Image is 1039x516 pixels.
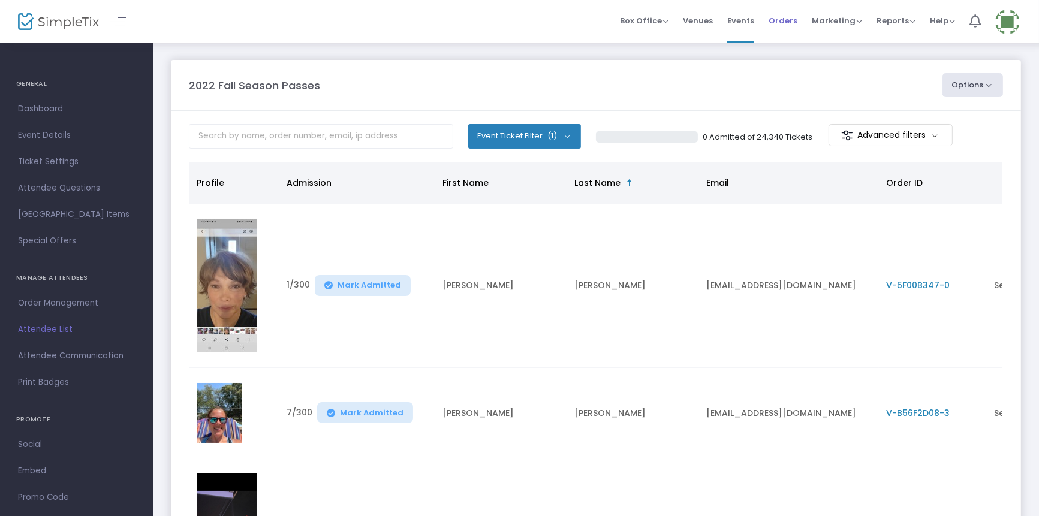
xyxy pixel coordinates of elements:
th: Profile [189,162,279,204]
td: [EMAIL_ADDRESS][DOMAIN_NAME] [699,204,879,368]
span: Marketing [812,15,862,26]
span: Order Management [18,295,135,311]
td: [PERSON_NAME] [567,204,699,368]
img: Attendee profile image [197,383,242,443]
span: Email [706,177,729,189]
button: Event Ticket Filter(1) [468,124,581,148]
h4: PROMOTE [16,408,137,431]
span: Dashboard [18,101,135,117]
span: Attendee Communication [18,348,135,364]
span: Attendee List [18,322,135,337]
img: filter [841,129,853,141]
span: [GEOGRAPHIC_DATA] Items [18,207,135,222]
h4: MANAGE ATTENDEES [16,266,137,290]
span: Mark Admitted [340,408,403,418]
button: Options [942,73,1004,97]
m-button: Advanced filters [829,124,953,146]
span: Special Offers [18,233,135,249]
span: Box Office [620,15,668,26]
span: 7/300 [287,406,312,424]
span: (1) [547,131,557,141]
input: Search by name, order number, email, ip address [189,124,453,149]
span: V-B56F2D08-3 [886,407,950,419]
span: Reports [877,15,915,26]
span: Event Details [18,128,135,143]
td: [PERSON_NAME] [567,368,699,458]
span: Orders [769,5,797,36]
td: [PERSON_NAME] [435,204,567,368]
span: Help [930,15,955,26]
span: Section [994,177,1026,189]
span: V-5F00B347-0 [886,279,950,291]
span: Events [727,5,754,36]
span: 1/300 [287,279,310,296]
span: Last Name [574,177,621,189]
span: Venues [683,5,713,36]
p: 0 Admitted of 24,340 Tickets [703,131,812,143]
span: Attendee Questions [18,180,135,196]
span: Sortable [625,178,634,188]
span: Order ID [886,177,923,189]
span: Admission [287,177,332,189]
button: Mark Admitted [317,402,413,423]
button: Mark Admitted [315,275,411,296]
span: Social [18,437,135,452]
h4: GENERAL [16,72,137,96]
span: Print Badges [18,375,135,390]
m-panel-title: 2022 Fall Season Passes [189,77,320,93]
img: Attendee profile image [197,219,257,352]
span: First Name [442,177,489,189]
span: Promo Code [18,490,135,505]
span: Mark Admitted [338,280,401,290]
td: [PERSON_NAME] [435,368,567,458]
span: Embed [18,463,135,479]
td: [EMAIL_ADDRESS][DOMAIN_NAME] [699,368,879,458]
span: Ticket Settings [18,154,135,170]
